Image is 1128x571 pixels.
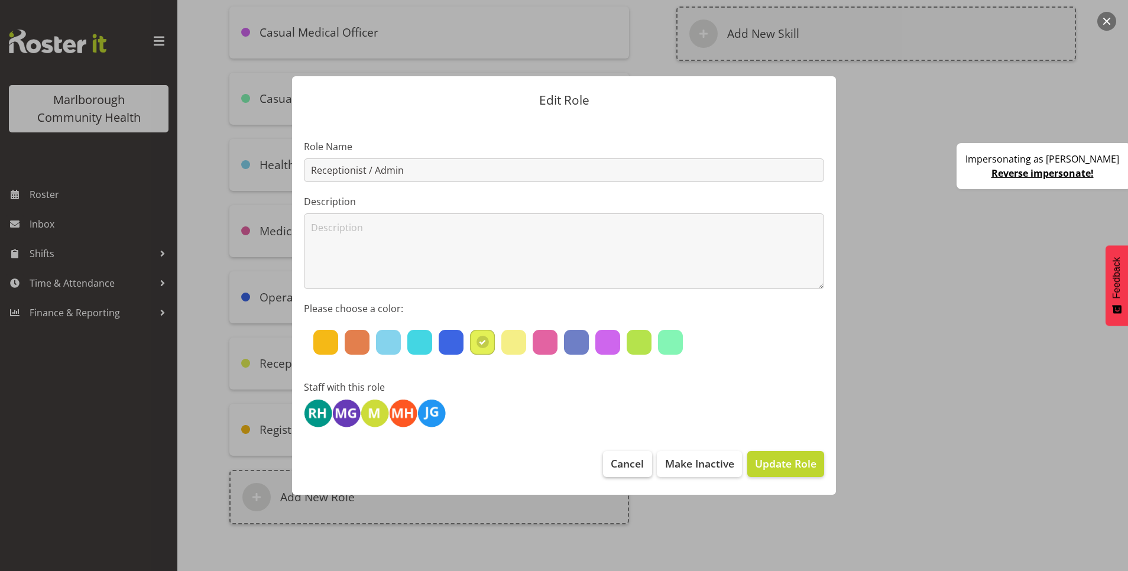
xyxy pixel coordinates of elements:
[361,399,389,427] img: margie-vuto11841.jpg
[304,94,824,106] p: Edit Role
[603,451,651,477] button: Cancel
[304,158,824,182] input: Role Name
[611,456,644,471] span: Cancel
[755,456,816,471] span: Update Role
[304,194,824,209] label: Description
[1111,257,1122,299] span: Feedback
[304,399,332,427] img: rochelle-harris11839.jpg
[304,139,824,154] label: Role Name
[991,167,1094,180] a: Reverse impersonate!
[389,399,417,427] img: margret-hall11842.jpg
[417,399,446,427] img: josephine-godinez11850.jpg
[332,399,361,427] img: megan-gander11840.jpg
[657,451,741,477] button: Make Inactive
[747,451,824,477] button: Update Role
[1106,245,1128,326] button: Feedback - Show survey
[665,456,734,471] span: Make Inactive
[304,301,824,316] label: Please choose a color:
[965,152,1119,166] p: Impersonating as [PERSON_NAME]
[304,380,824,394] label: Staff with this role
